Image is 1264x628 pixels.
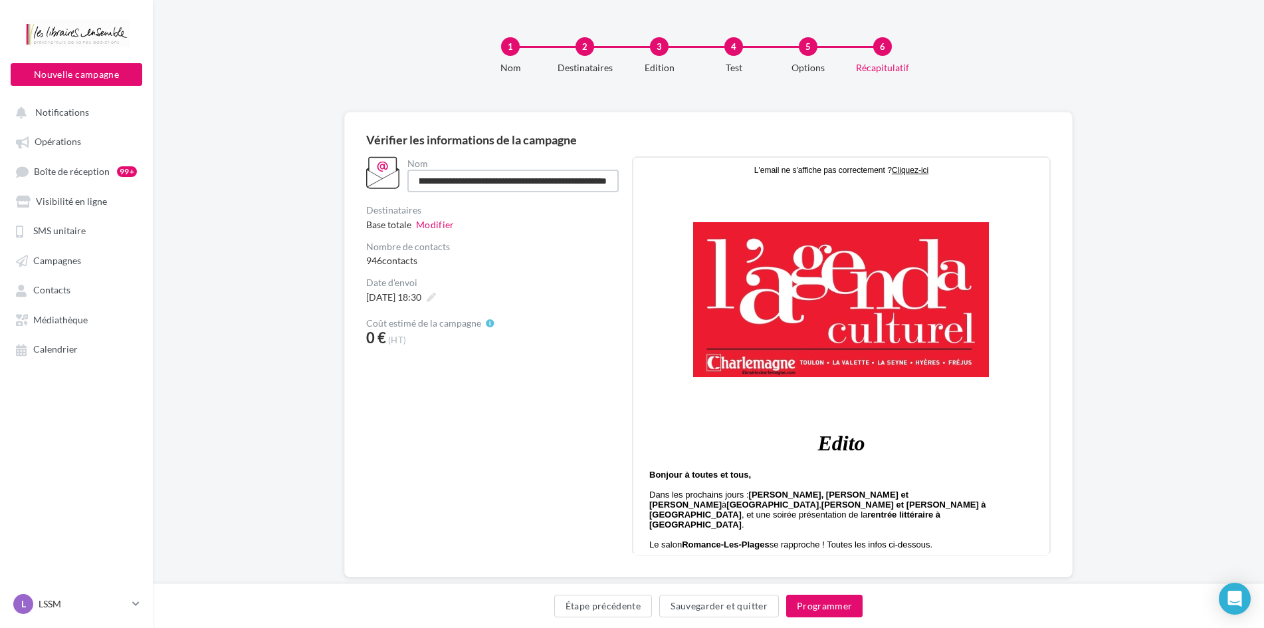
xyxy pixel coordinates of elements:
[15,331,274,351] strong: [PERSON_NAME], [PERSON_NAME] et [PERSON_NAME]
[650,37,669,56] div: 3
[382,255,417,266] span: contacts
[786,595,863,617] button: Programmer
[366,242,621,251] div: Nombre de contacts
[766,61,851,75] div: Options
[799,37,817,56] div: 5
[366,331,386,345] span: 0 €
[416,218,455,232] button: Modifier
[34,166,110,177] span: Boîte de réception
[8,218,145,242] a: SMS unitaire
[92,341,185,351] strong: [GEOGRAPHIC_DATA]
[8,248,145,272] a: Campagnes
[659,595,779,617] button: Sauvegarder et quitter
[366,218,411,232] span: Base totale
[501,37,520,56] div: 1
[39,597,127,611] p: LSSM
[48,381,136,391] strong: Romance-Les-Plages
[407,159,619,168] div: Nom
[183,273,231,297] strong: Edito
[366,319,481,328] span: Coût estimé de la campagne
[11,63,142,86] button: Nouvelle campagne
[873,37,892,56] div: 6
[8,337,145,361] a: Calendrier
[258,7,294,17] a: Cliquez-ici
[21,597,26,611] span: L
[8,159,145,184] a: Boîte de réception99+
[15,311,117,321] strong: Bonjour à toutes et tous,
[33,226,86,237] span: SMS unitaire
[8,277,145,301] a: Contacts
[576,37,594,56] div: 2
[542,61,627,75] div: Destinataires
[468,61,553,75] div: Nom
[8,100,140,124] button: Notifications
[15,341,352,361] strong: [PERSON_NAME] et [PERSON_NAME] à [GEOGRAPHIC_DATA]
[1219,583,1251,615] div: Open Intercom Messenger
[388,335,406,345] span: (HT)
[120,7,258,17] span: L'email ne s'affiche pas correctement ?
[11,591,142,617] a: L LSSM
[8,37,407,246] img: bannière librairie charlemagne
[33,285,70,296] span: Contacts
[8,189,145,213] a: Visibilité en ligne
[33,314,88,325] span: Médiathèque
[366,278,621,287] div: Date d'envoi
[366,291,421,303] span: [DATE] 18:30
[117,166,137,177] div: 99+
[15,381,399,391] p: Le salon se rapproche ! Toutes les infos ci-dessous.
[840,61,925,75] div: Récapitulatif
[15,331,399,371] p: Dans les prochains jours : à , , et une soirée présentation de la .
[33,344,78,355] span: Calendrier
[554,595,653,617] button: Étape précédente
[35,106,89,118] span: Notifications
[724,37,743,56] div: 4
[33,255,81,266] span: Campagnes
[15,351,306,371] strong: rentrée littéraire à [GEOGRAPHIC_DATA]
[617,61,702,75] div: Edition
[35,136,81,148] span: Opérations
[366,254,621,267] div: 946
[366,134,1051,146] div: Vérifier les informations de la campagne
[366,206,621,215] div: Destinataires
[8,307,145,331] a: Médiathèque
[691,61,776,75] div: Test
[36,196,107,207] span: Visibilité en ligne
[8,129,145,153] a: Opérations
